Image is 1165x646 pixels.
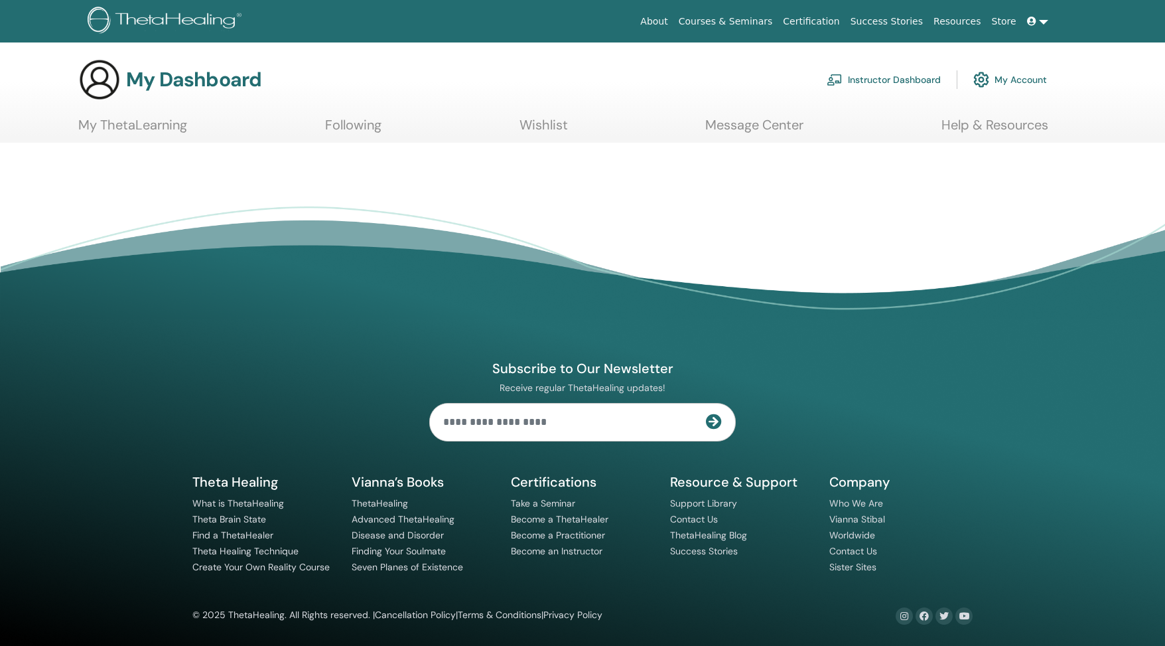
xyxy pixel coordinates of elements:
[543,609,602,621] a: Privacy Policy
[511,497,575,509] a: Take a Seminar
[987,9,1022,34] a: Store
[829,473,973,491] h5: Company
[829,529,875,541] a: Worldwide
[192,545,299,557] a: Theta Healing Technique
[670,513,718,525] a: Contact Us
[705,117,803,143] a: Message Center
[78,117,187,143] a: My ThetaLearning
[670,473,813,491] h5: Resource & Support
[192,497,284,509] a: What is ThetaHealing
[192,529,273,541] a: Find a ThetaHealer
[511,529,605,541] a: Become a Practitioner
[352,545,446,557] a: Finding Your Soulmate
[673,9,778,34] a: Courses & Seminars
[827,65,941,94] a: Instructor Dashboard
[973,68,989,91] img: cog.svg
[78,58,121,101] img: generic-user-icon.jpg
[325,117,381,143] a: Following
[429,382,736,394] p: Receive regular ThetaHealing updates!
[429,360,736,377] h4: Subscribe to Our Newsletter
[973,65,1047,94] a: My Account
[845,9,928,34] a: Success Stories
[928,9,987,34] a: Resources
[458,609,541,621] a: Terms & Conditions
[192,561,330,573] a: Create Your Own Reality Course
[670,497,737,509] a: Support Library
[511,513,608,525] a: Become a ThetaHealer
[352,561,463,573] a: Seven Planes of Existence
[192,607,602,623] div: © 2025 ThetaHealing. All Rights reserved. | | |
[827,74,843,86] img: chalkboard-teacher.svg
[670,529,747,541] a: ThetaHealing Blog
[511,545,602,557] a: Become an Instructor
[941,117,1048,143] a: Help & Resources
[126,68,261,92] h3: My Dashboard
[352,529,444,541] a: Disease and Disorder
[829,545,877,557] a: Contact Us
[352,497,408,509] a: ThetaHealing
[635,9,673,34] a: About
[829,497,883,509] a: Who We Are
[352,513,454,525] a: Advanced ThetaHealing
[192,513,266,525] a: Theta Brain State
[670,545,738,557] a: Success Stories
[88,7,246,37] img: logo.png
[511,473,654,491] h5: Certifications
[519,117,568,143] a: Wishlist
[829,513,885,525] a: Vianna Stibal
[829,561,876,573] a: Sister Sites
[375,609,456,621] a: Cancellation Policy
[192,473,336,491] h5: Theta Healing
[778,9,845,34] a: Certification
[352,473,495,491] h5: Vianna’s Books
